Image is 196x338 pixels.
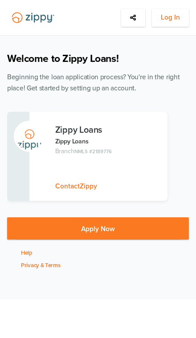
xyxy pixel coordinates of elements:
span: Log In [161,12,180,23]
span: Branch [55,147,75,155]
button: Apply Now [7,217,189,240]
img: Lender Logo [7,9,59,27]
a: Help [21,249,33,257]
button: Log In [152,9,189,27]
span: Beginning the loan application process? You're in the right place! Get started by setting up an a... [7,73,180,92]
p: Zippy Loans [55,136,164,147]
button: ContactZippy [55,181,97,192]
h3: Zippy Loans [55,125,164,135]
a: Privacy & Terms [21,262,61,269]
h1: Welcome to Zippy Loans! [7,53,189,65]
span: NMLS #2189776 [74,148,111,155]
